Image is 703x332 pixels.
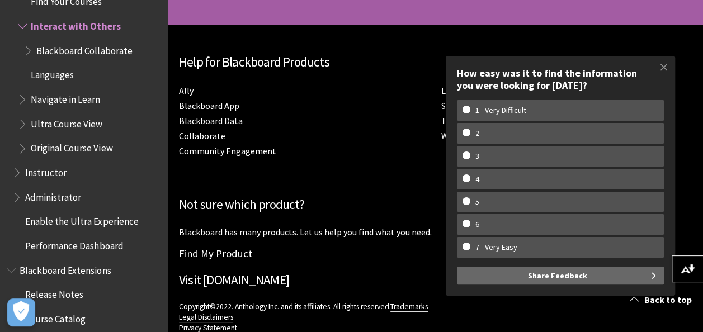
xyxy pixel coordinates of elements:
button: Share Feedback [457,267,664,284]
span: Release Notes [25,286,83,301]
a: Blackboard App [179,100,239,112]
div: How easy was it to find the information you were looking for [DATE]? [457,67,664,91]
span: Administrator [25,188,81,203]
a: SafeAssign [441,100,483,112]
span: Share Feedback [528,267,587,284]
span: Original Course View [31,139,112,154]
span: Performance Dashboard [25,236,123,252]
button: Open Preferences [7,298,35,326]
w-span: 7 - Very Easy [463,243,530,252]
w-span: 2 [463,129,492,138]
span: Languages [31,66,74,81]
a: Blackboard Data [179,115,243,127]
a: Legal Disclaimers [179,312,233,322]
a: Web Community Manager [441,130,540,142]
h2: Help for Blackboard Products [179,53,692,72]
w-span: 6 [463,220,492,229]
span: Ultra Course View [31,115,102,130]
span: Blackboard Collaborate [36,41,132,56]
a: Find My Product [179,247,252,260]
a: Collaborate [179,130,225,142]
a: Ally [179,85,194,97]
span: Enable the Ultra Experience [25,212,138,227]
span: Blackboard Extensions [20,261,111,276]
span: Interact with Others [31,17,120,32]
span: Course Catalog [25,310,86,325]
a: Back to top [621,290,703,310]
a: Visit [DOMAIN_NAME] [179,272,289,288]
span: Navigate in Learn [31,90,100,105]
p: Blackboard has many products. Let us help you find what you need. [179,226,692,238]
w-span: 3 [463,151,492,161]
span: Instructor [25,163,67,178]
h2: Not sure which product? [179,195,692,215]
a: Trademarks [390,302,428,312]
a: Learn [441,85,463,97]
w-span: 4 [463,174,492,184]
w-span: 1 - Very Difficult [463,106,539,115]
a: Training and Development Manager [441,115,579,127]
w-span: 5 [463,197,492,207]
a: Community Engagement [179,145,276,157]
